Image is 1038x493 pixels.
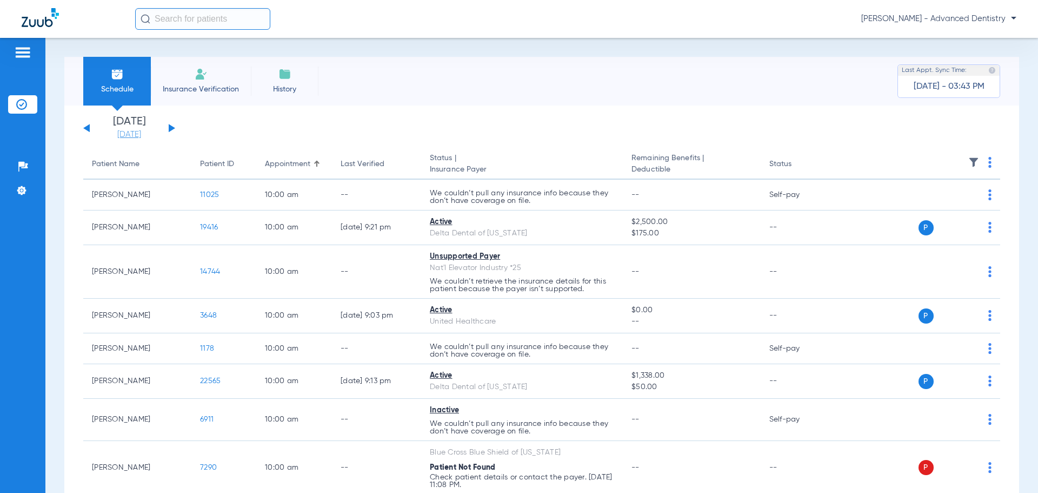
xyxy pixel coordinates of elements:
[761,180,834,211] td: Self-pay
[988,462,992,473] img: group-dot-blue.svg
[83,333,191,364] td: [PERSON_NAME]
[902,65,967,76] span: Last Appt. Sync Time:
[919,220,934,235] span: P
[631,268,640,275] span: --
[988,376,992,386] img: group-dot-blue.svg
[97,129,162,140] a: [DATE]
[430,278,614,293] p: We couldn’t retrieve the insurance details for this patient because the payer isn’t supported.
[430,228,614,239] div: Delta Dental of [US_STATE]
[430,420,614,435] p: We couldn’t pull any insurance info because they don’t have coverage on file.
[92,159,183,170] div: Patient Name
[259,84,310,95] span: History
[631,164,751,175] span: Deductible
[200,377,221,385] span: 22565
[919,460,934,475] span: P
[332,299,421,333] td: [DATE] 9:03 PM
[430,189,614,205] p: We couldn’t pull any insurance info because they don’t have coverage on file.
[761,364,834,399] td: --
[256,180,332,211] td: 10:00 AM
[631,228,751,239] span: $175.00
[92,159,139,170] div: Patient Name
[256,299,332,333] td: 10:00 AM
[968,157,979,168] img: filter.svg
[256,211,332,245] td: 10:00 AM
[200,268,220,275] span: 14744
[200,464,217,471] span: 7290
[278,68,291,81] img: History
[631,382,751,393] span: $50.00
[332,180,421,211] td: --
[919,308,934,324] span: P
[430,474,614,489] p: Check patient details or contact the payer. [DATE] 11:08 PM.
[430,305,614,316] div: Active
[631,370,751,382] span: $1,338.00
[988,189,992,200] img: group-dot-blue.svg
[256,399,332,441] td: 10:00 AM
[421,149,623,180] th: Status |
[14,46,31,59] img: hamburger-icon
[341,159,412,170] div: Last Verified
[332,245,421,299] td: --
[200,191,219,199] span: 11025
[141,14,150,24] img: Search Icon
[256,245,332,299] td: 10:00 AM
[332,211,421,245] td: [DATE] 9:21 PM
[200,416,214,423] span: 6911
[332,333,421,364] td: --
[914,81,984,92] span: [DATE] - 03:43 PM
[631,216,751,228] span: $2,500.00
[430,405,614,416] div: Inactive
[256,364,332,399] td: 10:00 AM
[631,191,640,199] span: --
[256,333,332,364] td: 10:00 AM
[988,343,992,354] img: group-dot-blue.svg
[159,84,243,95] span: Insurance Verification
[430,343,614,358] p: We couldn’t pull any insurance info because they don’t have coverage on file.
[195,68,208,81] img: Manual Insurance Verification
[200,345,214,352] span: 1178
[988,310,992,321] img: group-dot-blue.svg
[919,374,934,389] span: P
[430,447,614,458] div: Blue Cross Blue Shield of [US_STATE]
[430,164,614,175] span: Insurance Payer
[200,159,248,170] div: Patient ID
[332,364,421,399] td: [DATE] 9:13 PM
[111,68,124,81] img: Schedule
[91,84,143,95] span: Schedule
[200,224,218,231] span: 19416
[83,364,191,399] td: [PERSON_NAME]
[623,149,760,180] th: Remaining Benefits |
[83,299,191,333] td: [PERSON_NAME]
[631,316,751,327] span: --
[430,262,614,274] div: Nat'l Elevator Industry *25
[988,157,992,168] img: group-dot-blue.svg
[988,414,992,425] img: group-dot-blue.svg
[265,159,310,170] div: Appointment
[861,14,1016,24] span: [PERSON_NAME] - Advanced Dentistry
[761,399,834,441] td: Self-pay
[988,222,992,233] img: group-dot-blue.svg
[332,399,421,441] td: --
[200,312,217,319] span: 3648
[265,159,323,170] div: Appointment
[761,299,834,333] td: --
[22,8,59,27] img: Zuub Logo
[83,180,191,211] td: [PERSON_NAME]
[988,266,992,277] img: group-dot-blue.svg
[631,305,751,316] span: $0.00
[631,416,640,423] span: --
[83,245,191,299] td: [PERSON_NAME]
[430,464,495,471] span: Patient Not Found
[988,67,996,74] img: last sync help info
[430,382,614,393] div: Delta Dental of [US_STATE]
[430,216,614,228] div: Active
[135,8,270,30] input: Search for patients
[341,159,384,170] div: Last Verified
[761,211,834,245] td: --
[430,251,614,262] div: Unsupported Payer
[631,345,640,352] span: --
[83,211,191,245] td: [PERSON_NAME]
[83,399,191,441] td: [PERSON_NAME]
[430,370,614,382] div: Active
[761,333,834,364] td: Self-pay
